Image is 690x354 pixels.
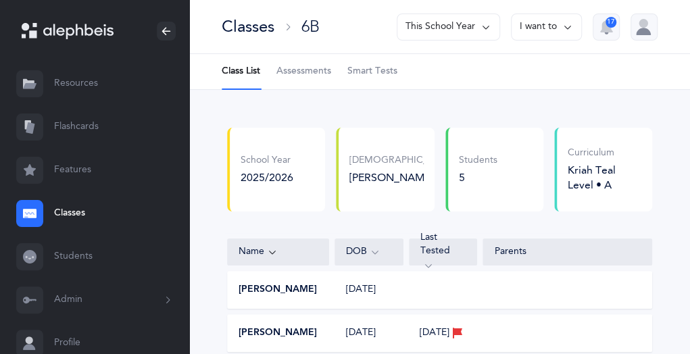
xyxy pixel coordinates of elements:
[222,16,274,38] div: Classes
[606,17,616,28] div: 17
[239,283,317,297] button: [PERSON_NAME]
[335,326,403,340] div: [DATE]
[335,283,403,297] div: [DATE]
[239,245,318,259] div: Name
[568,163,641,193] div: Kriah Teal Level • A
[346,245,392,259] div: DOB
[420,231,466,273] div: Last Tested
[241,170,293,185] div: 2025/2026
[349,170,423,185] div: [PERSON_NAME]
[420,326,449,340] span: [DATE]
[511,14,582,41] button: I want to
[241,154,293,168] div: School Year
[239,326,317,340] button: [PERSON_NAME]
[459,154,497,168] div: Students
[349,154,423,168] div: [DEMOGRAPHIC_DATA]
[301,16,320,38] div: 6B
[276,65,331,78] span: Assessments
[494,245,641,259] div: Parents
[347,65,397,78] span: Smart Tests
[593,14,620,41] button: 17
[459,170,497,185] div: 5
[397,14,500,41] button: This School Year
[568,147,641,160] div: Curriculum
